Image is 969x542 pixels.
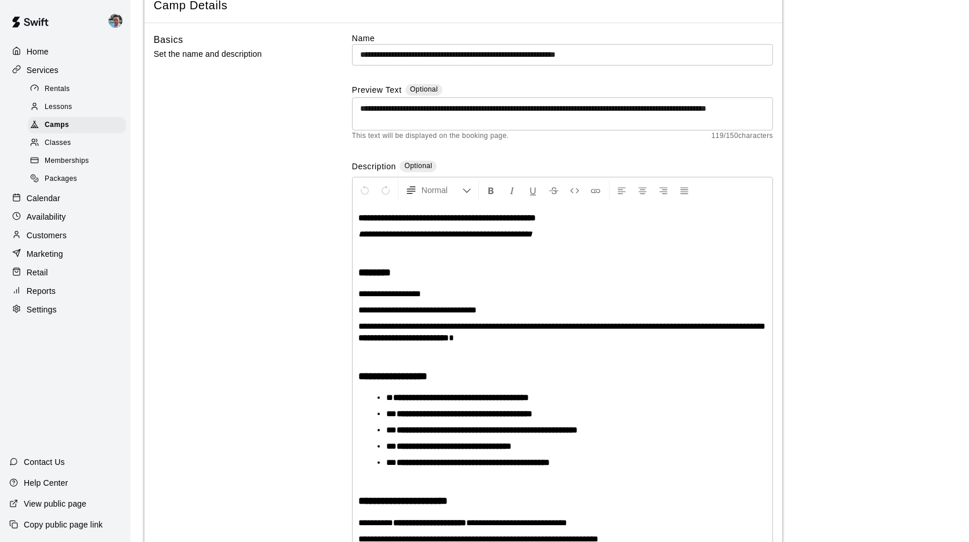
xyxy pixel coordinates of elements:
button: Format Strikethrough [544,180,564,201]
span: Rentals [45,83,70,95]
span: Classes [45,137,71,149]
div: Lessons [28,99,126,115]
div: Rentals [28,81,126,97]
a: Packages [28,170,130,188]
p: Home [27,46,49,57]
a: Memberships [28,152,130,170]
p: View public page [24,498,86,510]
div: Memberships [28,153,126,169]
a: Availability [9,208,121,225]
img: Ryan Goehring [108,14,122,28]
label: Preview Text [352,84,402,97]
p: Settings [27,304,57,315]
button: Format Italics [502,180,522,201]
span: Lessons [45,101,72,113]
p: Retail [27,267,48,278]
div: Ryan Goehring [106,9,130,32]
p: Marketing [27,248,63,260]
span: Memberships [45,155,89,167]
button: Insert Code [565,180,585,201]
span: Optional [410,85,438,93]
a: Classes [28,134,130,152]
span: 119 / 150 characters [712,130,773,142]
p: Calendar [27,192,60,204]
a: Lessons [28,98,130,116]
a: Rentals [28,80,130,98]
a: Camps [28,117,130,134]
div: Packages [28,171,126,187]
p: Availability [27,211,66,223]
button: Redo [376,180,395,201]
p: Reports [27,285,56,297]
span: Camps [45,119,69,131]
button: Justify Align [674,180,694,201]
div: Classes [28,135,126,151]
button: Format Bold [481,180,501,201]
a: Retail [9,264,121,281]
a: Home [9,43,121,60]
a: Settings [9,301,121,318]
span: This text will be displayed on the booking page. [352,130,509,142]
label: Name [352,32,773,44]
button: Insert Link [586,180,605,201]
p: Help Center [24,477,68,489]
h6: Basics [154,32,183,48]
div: Camps [28,117,126,133]
a: Marketing [9,245,121,263]
a: Customers [9,227,121,244]
button: Format Underline [523,180,543,201]
p: Copy public page link [24,519,103,530]
label: Description [352,161,396,174]
a: Reports [9,282,121,300]
button: Left Align [612,180,632,201]
a: Calendar [9,190,121,207]
button: Center Align [633,180,652,201]
p: Services [27,64,59,76]
p: Set the name and description [154,47,315,61]
p: Customers [27,230,67,241]
span: Normal [422,184,462,196]
a: Services [9,61,121,79]
span: Packages [45,173,77,185]
button: Formatting Options [401,180,476,201]
p: Contact Us [24,456,65,468]
button: Undo [355,180,375,201]
button: Right Align [654,180,673,201]
span: Optional [404,162,432,170]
